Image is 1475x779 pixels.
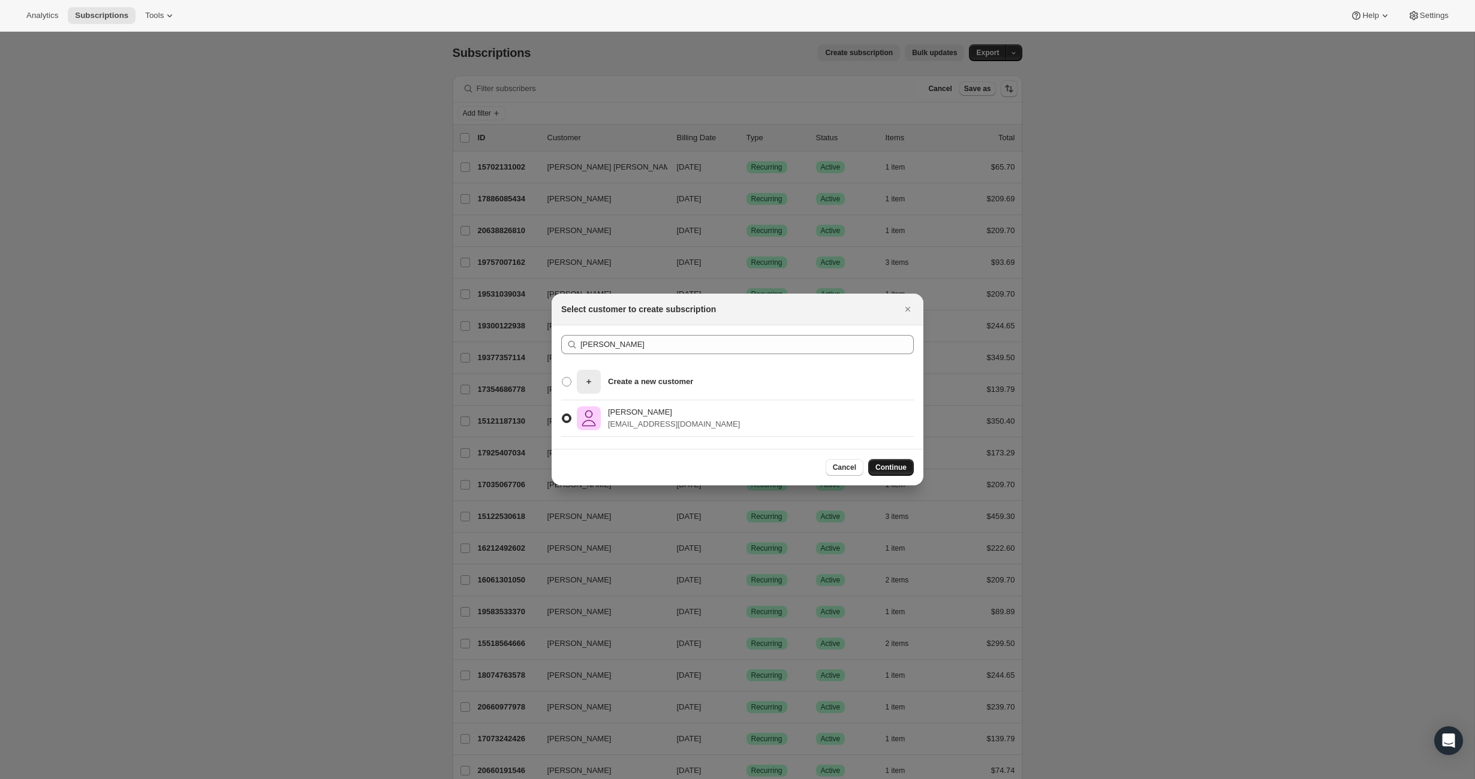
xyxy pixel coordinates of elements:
div: Open Intercom Messenger [1434,726,1463,755]
button: Tools [138,7,183,24]
button: Close [899,301,916,318]
button: Analytics [19,7,65,24]
span: Cancel [833,463,856,472]
button: Cancel [826,459,863,476]
button: Continue [868,459,914,476]
span: Help [1362,11,1378,20]
span: Subscriptions [75,11,128,20]
span: Continue [875,463,907,472]
p: Create a new customer [608,376,693,388]
p: [EMAIL_ADDRESS][DOMAIN_NAME] [608,418,740,430]
p: [PERSON_NAME] [608,406,740,418]
span: Tools [145,11,164,20]
button: Settings [1401,7,1456,24]
h2: Select customer to create subscription [561,303,716,315]
span: Analytics [26,11,58,20]
button: Subscriptions [68,7,136,24]
button: Help [1343,7,1398,24]
input: Search [580,335,914,354]
span: Settings [1420,11,1449,20]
